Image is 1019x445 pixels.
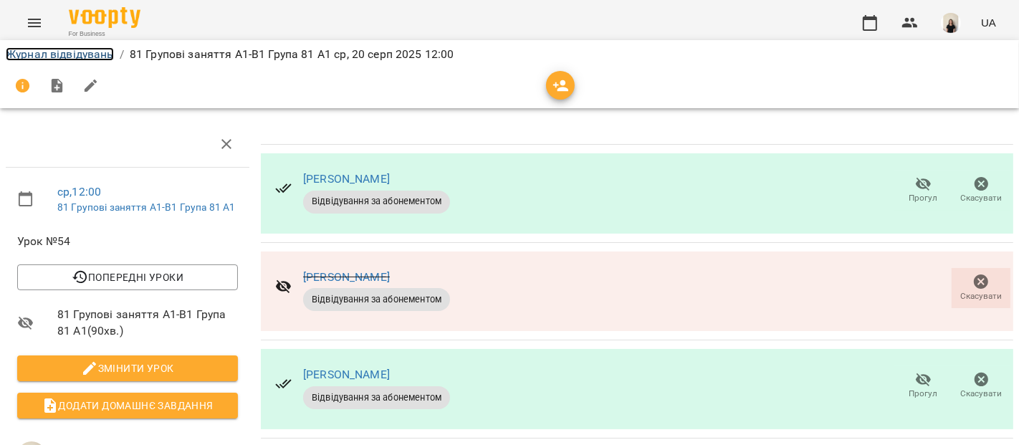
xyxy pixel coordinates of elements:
[57,201,235,213] a: 81 Групові заняття A1-B1 Група 81 A1
[894,366,952,406] button: Прогул
[29,269,226,286] span: Попередні уроки
[894,171,952,211] button: Прогул
[952,366,1010,406] button: Скасувати
[952,171,1010,211] button: Скасувати
[57,306,238,340] span: 81 Групові заняття A1-B1 Група 81 A1 ( 90 хв. )
[69,7,140,28] img: Voopty Logo
[303,270,390,284] a: [PERSON_NAME]
[130,46,454,63] p: 81 Групові заняття A1-B1 Група 81 A1 ср, 20 серп 2025 12:00
[961,388,1003,400] span: Скасувати
[909,192,938,204] span: Прогул
[961,192,1003,204] span: Скасувати
[17,393,238,418] button: Додати домашнє завдання
[6,47,114,61] a: Журнал відвідувань
[303,391,450,404] span: Відвідування за абонементом
[303,293,450,306] span: Відвідування за абонементом
[303,195,450,208] span: Відвідування за абонементом
[952,268,1010,308] button: Скасувати
[29,360,226,377] span: Змінити урок
[69,29,140,39] span: For Business
[960,290,1002,302] span: Скасувати
[303,172,390,186] a: [PERSON_NAME]
[17,6,52,40] button: Menu
[909,388,938,400] span: Прогул
[57,185,101,198] a: ср , 12:00
[941,13,961,33] img: a3bfcddf6556b8c8331b99a2d66cc7fb.png
[29,397,226,414] span: Додати домашнє завдання
[981,15,996,30] span: UA
[6,46,1013,63] nav: breadcrumb
[17,233,238,250] span: Урок №54
[975,9,1002,36] button: UA
[17,264,238,290] button: Попередні уроки
[303,368,390,381] a: [PERSON_NAME]
[120,46,124,63] li: /
[17,355,238,381] button: Змінити урок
